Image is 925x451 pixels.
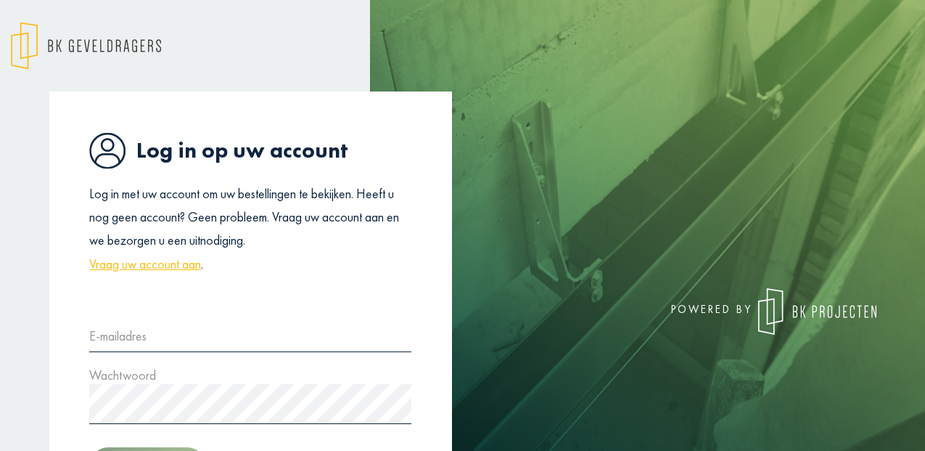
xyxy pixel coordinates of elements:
p: Log in met uw account om uw bestellingen te bekijken. Heeft u nog geen account? Geen probleem. Vr... [89,182,411,277]
label: Wachtwoord [89,364,156,387]
img: logo [758,288,876,335]
img: icon [89,132,126,169]
a: Vraag uw account aan [89,253,201,276]
img: logo [11,22,161,70]
div: powered by [474,288,876,335]
h1: Log in op uw account [89,132,411,169]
